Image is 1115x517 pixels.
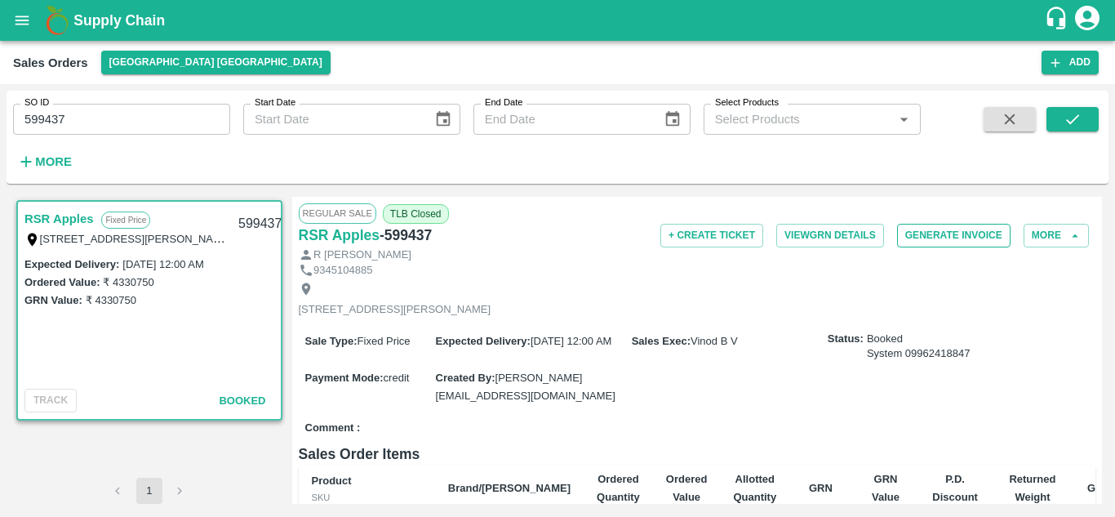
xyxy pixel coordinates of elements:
[657,104,688,135] button: Choose date
[24,258,119,270] label: Expected Delivery :
[305,372,384,384] label: Payment Mode :
[122,258,203,270] label: [DATE] 12:00 AM
[24,276,100,288] label: Ordered Value:
[312,475,352,487] b: Product
[3,2,41,39] button: open drawer
[305,421,361,436] label: Comment :
[312,490,422,505] div: SKU
[40,232,233,245] label: [STREET_ADDRESS][PERSON_NAME]
[867,346,971,362] div: System 09962418847
[436,372,495,384] label: Created By :
[632,335,691,347] label: Sales Exec :
[1073,3,1102,38] div: account of current user
[299,203,376,223] span: Regular Sale
[35,155,72,168] strong: More
[103,276,153,288] label: ₹ 4330750
[299,224,380,247] a: RSR Apples
[776,224,884,247] button: ViewGRN Details
[809,482,833,494] b: GRN
[436,335,531,347] label: Expected Delivery :
[666,473,708,503] b: Ordered Value
[358,335,411,347] span: Fixed Price
[313,263,372,279] p: 9345104885
[103,478,196,504] nav: pagination navigation
[299,302,491,318] p: [STREET_ADDRESS][PERSON_NAME]
[597,473,640,503] b: Ordered Quantity
[436,372,615,402] span: [PERSON_NAME][EMAIL_ADDRESS][DOMAIN_NAME]
[13,104,230,135] input: Enter SO ID
[313,247,411,263] p: R [PERSON_NAME]
[1024,224,1089,247] button: More
[255,96,295,109] label: Start Date
[932,473,978,503] b: P.D. Discount
[428,104,459,135] button: Choose date
[531,335,611,347] span: [DATE] 12:00 AM
[86,294,136,306] label: ₹ 4330750
[299,443,1096,466] h6: Sales Order Items
[73,12,165,29] b: Supply Chain
[733,473,776,503] b: Allotted Quantity
[383,204,449,224] span: TLB Closed
[73,9,1044,32] a: Supply Chain
[13,148,76,176] button: More
[24,294,82,306] label: GRN Value:
[448,482,571,494] b: Brand/[PERSON_NAME]
[41,4,73,37] img: logo
[872,473,900,503] b: GRN Value
[101,51,331,74] button: Select DC
[24,96,49,109] label: SO ID
[660,224,763,247] button: + Create Ticket
[893,109,914,130] button: Open
[828,332,864,347] label: Status:
[485,96,522,109] label: End Date
[243,104,421,135] input: Start Date
[1044,6,1073,35] div: customer-support
[136,478,162,504] button: page 1
[101,212,150,229] p: Fixed Price
[380,224,432,247] h6: - 599437
[24,208,93,230] a: RSR Apples
[219,394,265,407] span: Booked
[867,332,971,362] span: Booked
[691,335,738,347] span: Vinod B V
[897,224,1011,247] button: Generate Invoice
[709,109,889,130] input: Select Products
[715,96,779,109] label: Select Products
[473,104,651,135] input: End Date
[13,52,88,74] div: Sales Orders
[1042,51,1099,74] button: Add
[1009,473,1055,503] b: Returned Weight
[384,372,410,384] span: credit
[305,335,358,347] label: Sale Type :
[229,205,291,243] div: 599437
